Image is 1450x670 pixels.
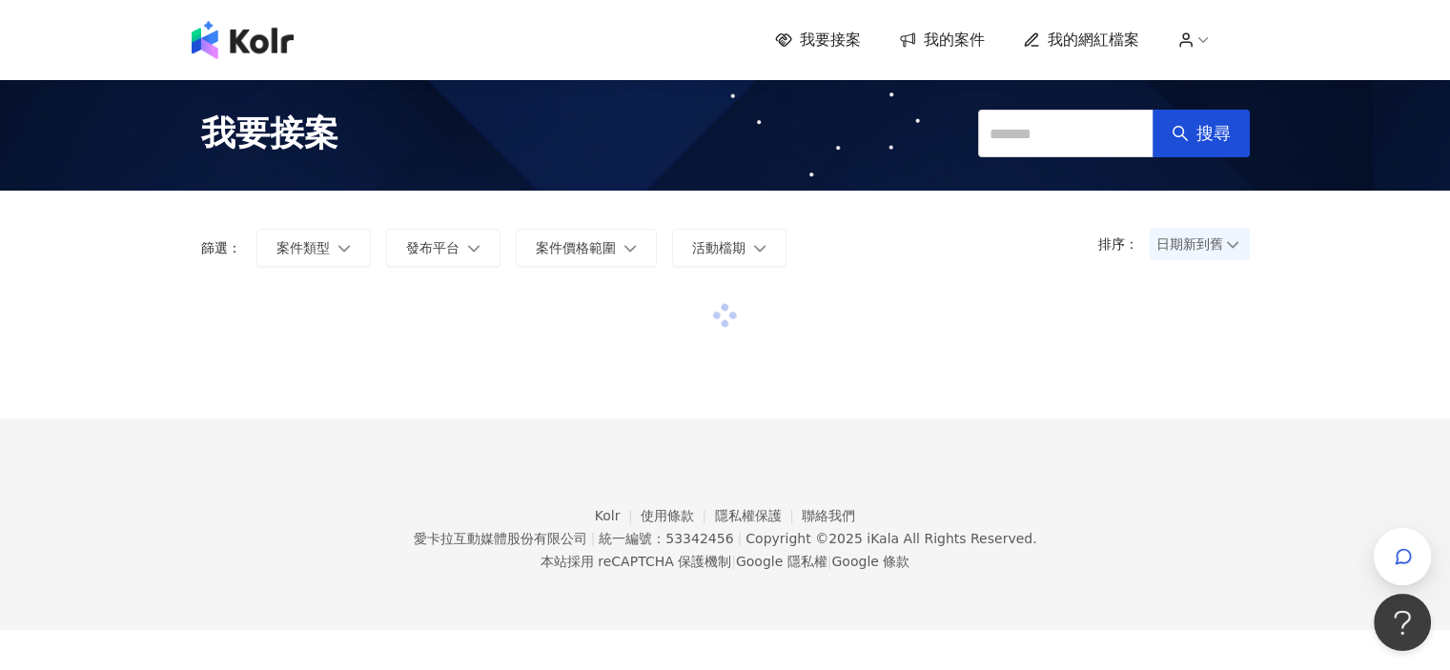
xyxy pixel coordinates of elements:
[831,554,909,569] a: Google 條款
[201,110,338,157] span: 我要接案
[924,30,985,51] span: 我的案件
[201,240,241,255] p: 篩選：
[1098,236,1150,252] p: 排序：
[1048,30,1139,51] span: 我的網紅檔案
[595,508,641,523] a: Kolr
[1153,110,1250,157] button: 搜尋
[736,554,827,569] a: Google 隱私權
[413,531,586,546] div: 愛卡拉互動媒體股份有限公司
[641,508,715,523] a: 使用條款
[1196,123,1231,144] span: 搜尋
[590,531,595,546] span: |
[276,240,330,255] span: 案件類型
[800,30,861,51] span: 我要接案
[541,550,909,573] span: 本站採用 reCAPTCHA 保護機制
[731,554,736,569] span: |
[1172,125,1189,142] span: search
[692,240,745,255] span: 活動檔期
[1374,594,1431,651] iframe: Help Scout Beacon - Open
[386,229,500,267] button: 發布平台
[899,30,985,51] a: 我的案件
[1156,230,1243,258] span: 日期新到舊
[406,240,460,255] span: 發布平台
[516,229,657,267] button: 案件價格範圍
[737,531,742,546] span: |
[536,240,616,255] span: 案件價格範圍
[672,229,786,267] button: 活動檔期
[827,554,832,569] span: |
[192,21,294,59] img: logo
[775,30,861,51] a: 我要接案
[867,531,899,546] a: iKala
[1023,30,1139,51] a: 我的網紅檔案
[715,508,803,523] a: 隱私權保護
[599,531,733,546] div: 統一編號：53342456
[802,508,855,523] a: 聯絡我們
[745,531,1036,546] div: Copyright © 2025 All Rights Reserved.
[256,229,371,267] button: 案件類型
